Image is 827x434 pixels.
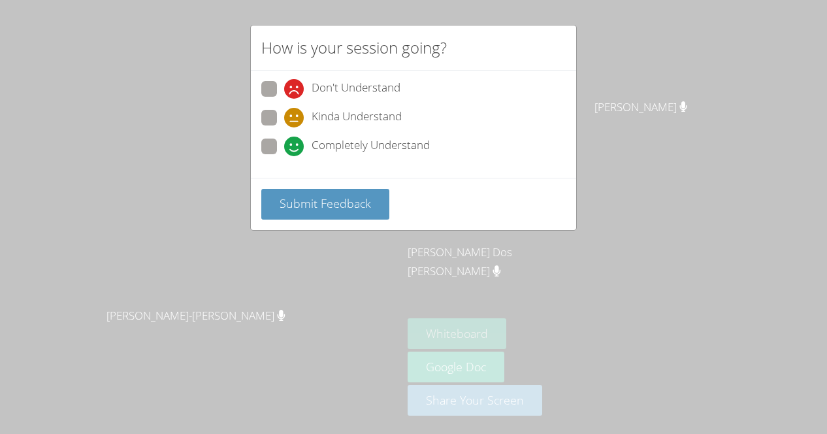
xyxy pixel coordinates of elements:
[261,189,389,220] button: Submit Feedback
[280,195,371,211] span: Submit Feedback
[312,79,400,99] span: Don't Understand
[312,108,402,127] span: Kinda Understand
[312,137,430,156] span: Completely Understand
[261,36,447,59] h2: How is your session going?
